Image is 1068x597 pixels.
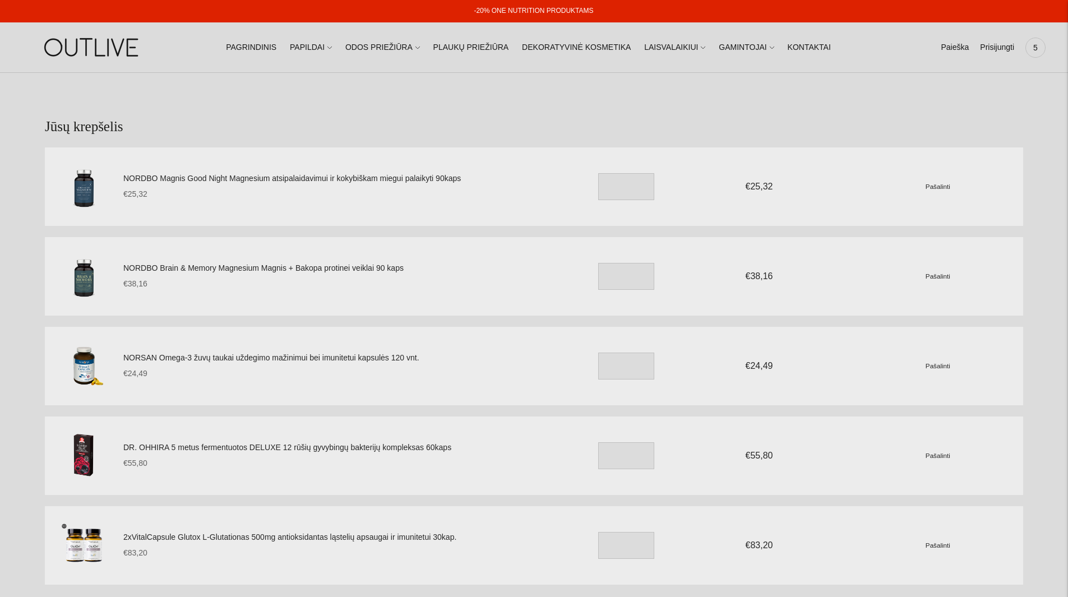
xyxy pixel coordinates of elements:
div: €83,20 [685,538,833,553]
img: NORDBO Brain & Memory Magnesium Magnis + Bakopa protinei veiklai 90 kaps [56,248,112,304]
small: Pašalinti [926,452,950,459]
small: Pašalinti [926,542,950,549]
img: NORSAN Omega-3 žuvų taukai uždegimo mažinimui bei imunitetui kapsulės 120 vnt. [56,338,112,394]
a: Pašalinti [926,271,950,280]
a: Prisijungti [980,35,1014,60]
a: PAPILDAI [290,35,332,60]
div: €38,16 [123,277,557,291]
a: Pašalinti [926,182,950,191]
div: €55,80 [685,448,833,463]
a: -20% ONE NUTRITION PRODUKTAMS [474,7,593,15]
input: Translation missing: en.cart.general.item_quantity [598,442,654,469]
a: Paieška [941,35,969,60]
a: NORDBO Brain & Memory Magnesium Magnis + Bakopa protinei veiklai 90 kaps [123,262,557,275]
input: Translation missing: en.cart.general.item_quantity [598,173,654,200]
div: €38,16 [685,269,833,284]
div: €25,32 [123,188,557,201]
img: 2xVitalCapsule Glutox L-Glutationas 500mg antioksidantas ląstelių apsaugai ir imunitetui 30kap. [56,517,112,573]
div: €55,80 [123,457,557,470]
img: OUTLIVE [22,28,163,67]
input: Translation missing: en.cart.general.item_quantity [598,263,654,290]
a: LAISVALAIKIUI [644,35,705,60]
input: Translation missing: en.cart.general.item_quantity [598,353,654,380]
small: Pašalinti [926,272,950,280]
span: 5 [1028,40,1043,55]
img: DR. OHHIRA 5 metus fermentuotos DELUXE 12 rūšių gyvybingų bakterijų kompleksas 60kaps [56,428,112,484]
a: NORDBO Magnis Good Night Magnesium atsipalaidavimui ir kokybiškam miegui palaikyti 90kaps [123,172,557,186]
a: ODOS PRIEŽIŪRA [345,35,420,60]
a: 2xVitalCapsule Glutox L-Glutationas 500mg antioksidantas ląstelių apsaugai ir imunitetui 30kap. [123,531,557,544]
img: NORDBO Magnis Good Night Magnesium atsipalaidavimui ir kokybiškam miegui palaikyti 90kaps [56,159,112,215]
a: PAGRINDINIS [226,35,276,60]
div: €24,49 [685,358,833,373]
a: DEKORATYVINĖ KOSMETIKA [522,35,631,60]
a: Pašalinti [926,540,950,549]
a: KONTAKTAI [788,35,831,60]
a: Pašalinti [926,361,950,370]
small: Pašalinti [926,362,950,369]
div: €24,49 [123,367,557,381]
a: NORSAN Omega-3 žuvų taukai uždegimo mažinimui bei imunitetui kapsulės 120 vnt. [123,351,557,365]
input: Translation missing: en.cart.general.item_quantity [598,532,654,559]
a: PLAUKŲ PRIEŽIŪRA [433,35,509,60]
a: 5 [1025,35,1046,60]
small: Pašalinti [926,183,950,190]
div: €25,32 [685,179,833,194]
a: GAMINTOJAI [719,35,774,60]
a: Pašalinti [926,451,950,460]
a: DR. OHHIRA 5 metus fermentuotos DELUXE 12 rūšių gyvybingų bakterijų kompleksas 60kaps [123,441,557,455]
div: €83,20 [123,547,557,560]
h1: Jūsų krepšelis [45,118,1023,136]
